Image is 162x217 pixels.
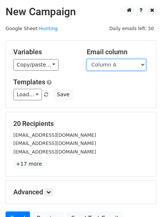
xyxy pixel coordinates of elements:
small: [EMAIL_ADDRESS][DOMAIN_NAME] [13,140,96,146]
h2: New Campaign [6,6,156,18]
h5: Email column [87,48,149,56]
span: Daily emails left: 50 [107,25,156,33]
iframe: Chat Widget [125,181,162,217]
a: Copy/paste... [13,59,59,71]
a: Load... [13,89,42,100]
h5: 20 Recipients [13,120,149,128]
a: Templates [13,78,45,86]
a: Daily emails left: 50 [107,26,156,31]
button: Save [53,89,73,100]
h5: Advanced [13,188,149,196]
a: Hunting [39,26,57,31]
a: +17 more [13,159,44,169]
small: [EMAIL_ADDRESS][DOMAIN_NAME] [13,149,96,155]
small: [EMAIL_ADDRESS][DOMAIN_NAME] [13,132,96,138]
h5: Variables [13,48,76,56]
small: Google Sheet: [6,26,58,31]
